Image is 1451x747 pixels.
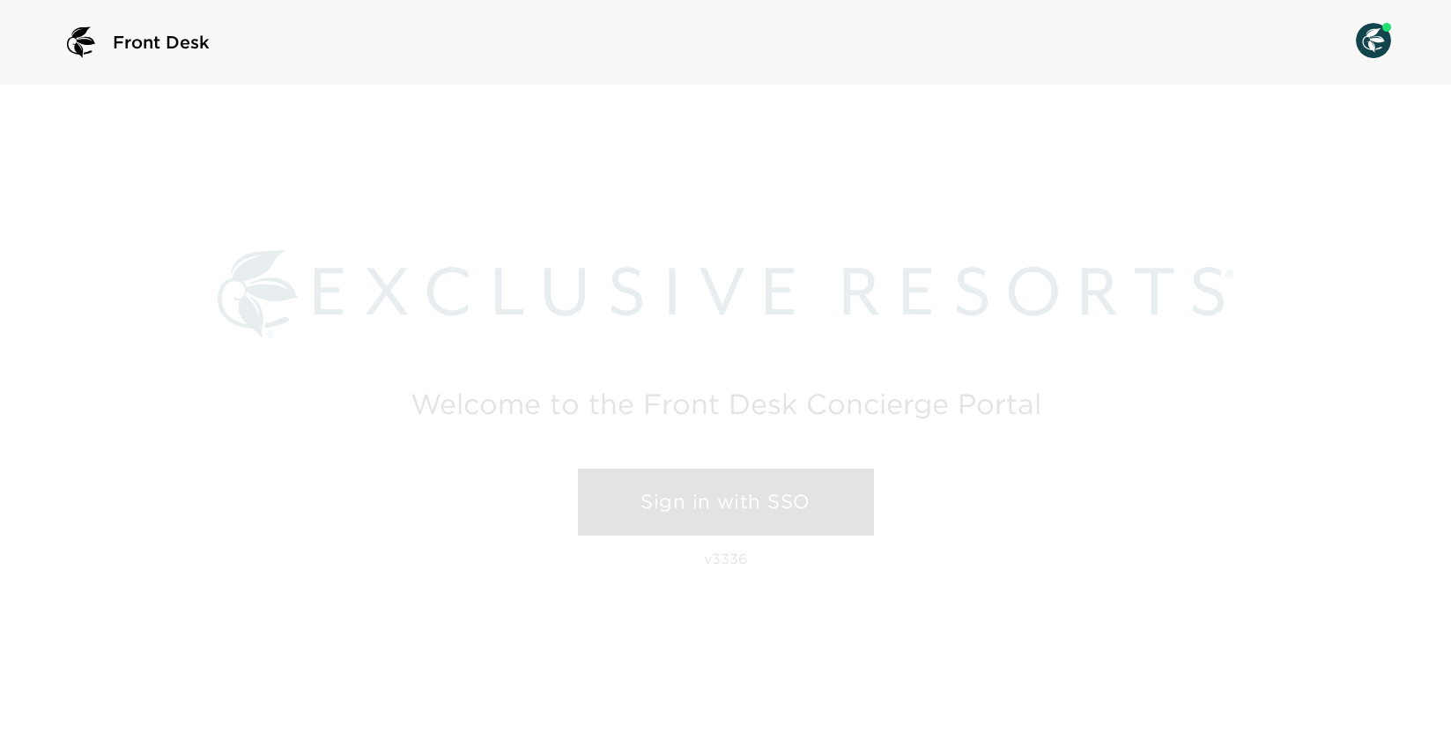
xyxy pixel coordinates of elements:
[578,469,874,536] a: Sign in with SSO
[704,550,747,567] p: v3336
[218,250,1233,338] img: Exclusive Resorts logo
[113,30,210,55] span: Front Desk
[60,21,102,63] img: logo
[1356,23,1391,58] img: User
[411,390,1041,418] h2: Welcome to the Front Desk Concierge Portal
